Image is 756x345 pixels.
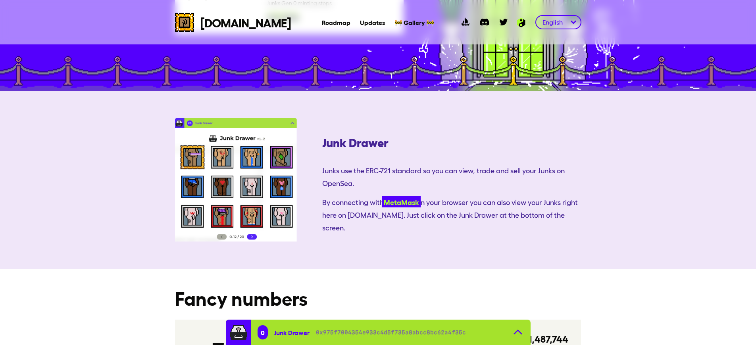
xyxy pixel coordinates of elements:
a: discord [475,13,494,32]
a: Updates [360,18,385,26]
img: junkdrawer.d9bd258c.svg [229,323,248,342]
a: 🚧 Gallery 🚧 [394,18,434,26]
a: twitter [494,13,513,32]
a: opensea [456,13,475,32]
a: cryptojunks logo[DOMAIN_NAME] [175,13,291,32]
h3: Junk Drawer [322,135,581,149]
img: Ambition logo [513,18,529,27]
span: Junk Drawer [274,328,310,336]
span: Junks use the ERC-721 standard so you can view, trade and sell your Junks on OpenSea. [322,161,581,193]
img: cryptojunks logo [175,13,194,32]
a: Roadmap [322,18,350,26]
span: [DOMAIN_NAME] [200,15,291,29]
span: By connecting with in your browser you can also view your Junks right here on [DOMAIN_NAME]. Just... [322,193,581,237]
span: 0 [261,328,265,336]
span: 0x975f7004354e933c4d5f735a8abcc8bc62a4f35c [316,328,466,336]
a: MetaMask [382,196,421,207]
h1: Fancy numbers [175,288,581,307]
img: screenshot_junk_drawer.1c368f2b.png [175,118,322,242]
